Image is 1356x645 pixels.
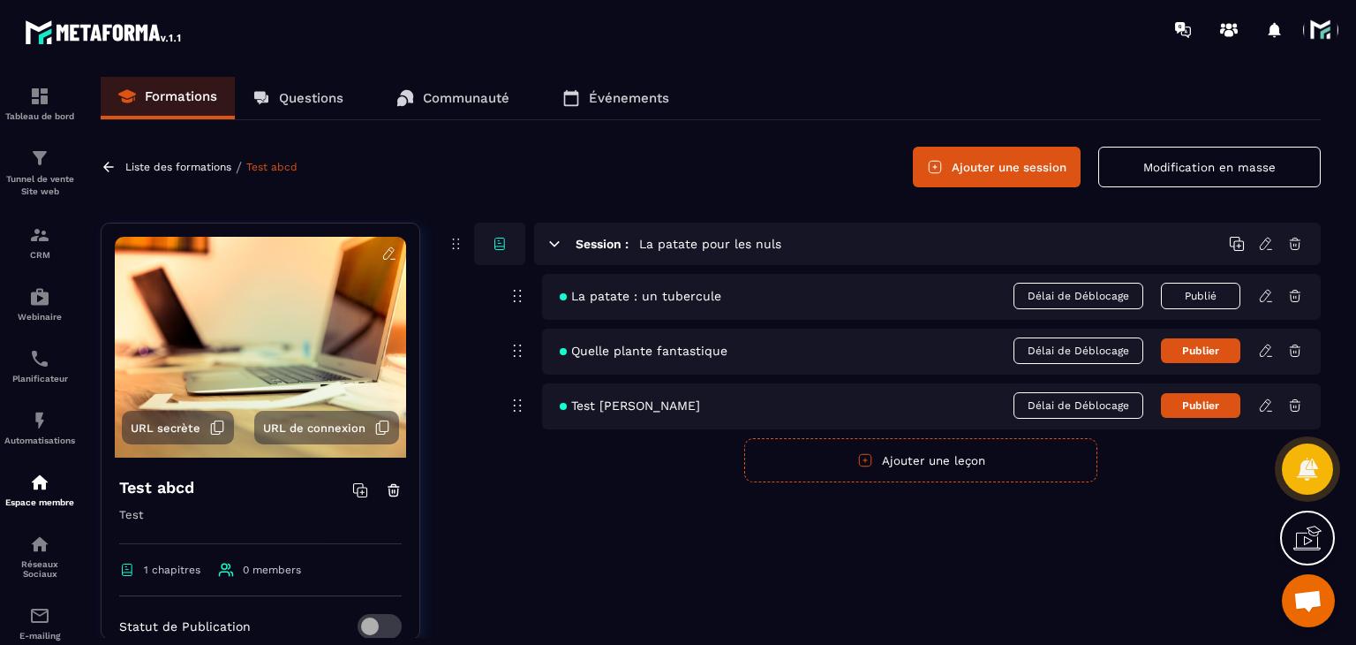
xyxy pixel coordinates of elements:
[589,90,669,106] p: Événements
[29,148,50,169] img: formation
[423,90,509,106] p: Communauté
[29,348,50,369] img: scheduler
[4,134,75,211] a: formationformationTunnel de vente Site web
[119,475,194,500] h4: Test abcd
[913,147,1081,187] button: Ajouter une session
[122,411,234,444] button: URL secrète
[131,421,200,435] span: URL secrète
[29,86,50,107] img: formation
[144,564,200,576] span: 1 chapitres
[4,436,75,445] p: Automatisations
[4,111,75,121] p: Tableau de bord
[4,211,75,273] a: formationformationCRM
[119,505,402,544] p: Test
[4,631,75,641] p: E-mailing
[1161,393,1240,418] button: Publier
[263,421,365,435] span: URL de connexion
[1098,147,1321,187] button: Modification en masse
[254,411,399,444] button: URL de connexion
[545,77,687,119] a: Événements
[279,90,343,106] p: Questions
[379,77,527,119] a: Communauté
[4,559,75,579] p: Réseaux Sociaux
[560,398,700,413] span: Test [PERSON_NAME]
[1013,392,1143,419] span: Délai de Déblocage
[1013,283,1143,309] span: Délai de Déblocage
[1161,338,1240,363] button: Publier
[29,286,50,307] img: automations
[29,224,50,246] img: formation
[4,520,75,592] a: social-networksocial-networkRéseaux Sociaux
[1161,283,1240,309] button: Publié
[4,273,75,335] a: automationsautomationsWebinaire
[115,237,406,458] img: background
[4,459,75,520] a: automationsautomationsEspace membre
[4,72,75,134] a: formationformationTableau de bord
[236,159,242,176] span: /
[145,88,217,104] p: Formations
[29,605,50,626] img: email
[29,472,50,493] img: automations
[4,173,75,198] p: Tunnel de vente Site web
[4,397,75,459] a: automationsautomationsAutomatisations
[101,77,235,119] a: Formations
[4,250,75,260] p: CRM
[29,534,50,555] img: social-network
[1282,574,1335,627] div: Ouvrir le chat
[560,289,721,303] span: La patate : un tubercule
[744,438,1097,482] button: Ajouter une leçon
[4,312,75,322] p: Webinaire
[119,619,251,634] p: Statut de Publication
[639,235,781,253] h5: La patate pour les nuls
[243,564,301,576] span: 0 members
[1013,338,1143,364] span: Délai de Déblocage
[4,374,75,383] p: Planificateur
[576,237,629,251] h6: Session :
[235,77,361,119] a: Questions
[560,344,727,358] span: Quelle plante fantastique
[125,161,231,173] a: Liste des formations
[4,335,75,397] a: schedulerschedulerPlanificateur
[25,16,184,48] img: logo
[29,410,50,431] img: automations
[4,497,75,507] p: Espace membre
[246,161,298,173] a: Test abcd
